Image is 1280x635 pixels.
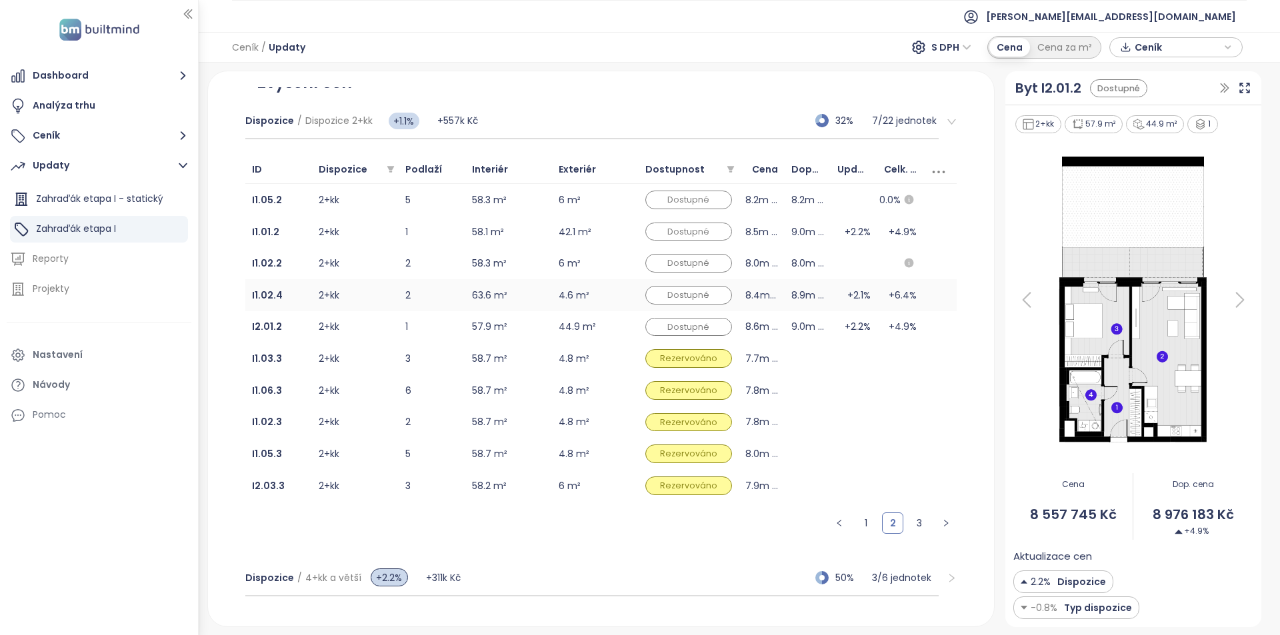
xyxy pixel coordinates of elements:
img: Floor plan [1042,150,1225,450]
td: 8.0m Kč [739,247,785,279]
span: 4+kk a větší [305,571,361,584]
td: 6 [399,374,465,406]
span: Dispozice [1054,574,1106,589]
div: Dostupné [645,318,732,336]
button: left [829,512,850,534]
td: 42.1 m² [552,216,639,248]
td: 4.6 m² [552,279,639,311]
a: Byt I2.01.2 [1015,78,1081,99]
td: 4.8 m² [552,438,639,470]
span: Zahraďák etapa I [36,222,116,235]
span: +4.9% [889,225,917,239]
span: filter [724,159,737,179]
div: Rezervováno [645,381,732,400]
div: Zahraďák etapa I [10,216,188,243]
td: 58.7 m² [465,374,552,406]
span: 50% [835,570,865,585]
p: 7 / 22 jednotek [872,113,939,128]
span: Celk. update [884,163,947,176]
div: 44.9 m² [1126,115,1185,133]
a: 3 [909,513,929,533]
b: I2.03.3 [252,479,285,492]
span: right [942,519,950,527]
td: 6 m² [552,247,639,279]
a: I1.02.4 [252,289,283,302]
td: 7.8m Kč [739,406,785,438]
td: 3 [399,342,465,374]
td: 2+kk [312,406,399,438]
div: Updaty [33,157,69,174]
li: 3 [909,512,930,534]
td: 4.8 m² [552,406,639,438]
td: 8.0m Kč [785,247,831,279]
img: Decrease [1175,528,1183,536]
span: Dostupnost [645,163,705,176]
td: 6 m² [552,470,639,502]
span: +6.4% [889,288,917,303]
div: 57.9 m² [1065,115,1123,133]
span: Dispozice [245,571,294,584]
td: 2+kk [312,438,399,470]
li: 2 [882,512,903,534]
td: 2 [399,279,465,311]
span: +1.1% [389,113,419,129]
span: Aktualizace cen [1013,548,1092,564]
td: 4.8 m² [552,342,639,374]
td: 8.5m Kč [739,216,785,248]
span: Interiér [472,163,508,176]
td: 8.9m Kč [785,279,831,311]
span: Update vlastnosti [837,163,927,176]
span: Cena [1013,478,1133,491]
span: Cena [752,163,778,176]
span: Dispozice [245,114,294,127]
td: 57.9 m² [465,311,552,343]
td: 9.0m Kč [785,216,831,248]
span: 0.0% [879,193,901,207]
li: Předchozí strana [829,512,850,534]
td: 58.3 m² [465,184,552,216]
div: 1 [1187,115,1218,133]
td: 2+kk [312,374,399,406]
span: Doporučená cena [791,163,880,176]
td: 3 [399,470,465,502]
div: Projekty [33,281,69,297]
span: right [947,117,957,127]
td: 2+kk [312,470,399,502]
a: I1.02.2 [252,257,282,270]
td: 2 [399,247,465,279]
button: Updaty [7,153,191,179]
a: I1.01.2 [252,225,279,239]
img: logo [55,16,143,43]
div: Cena za m² [1030,38,1099,57]
td: +2.2% [831,311,877,343]
span: -0.8% [1031,600,1057,615]
td: 58.7 m² [465,438,552,470]
td: 7.7m Kč [739,342,785,374]
span: / [261,35,266,59]
td: 58.7 m² [465,406,552,438]
button: Dashboard [7,63,191,89]
a: Analýza trhu [7,93,191,119]
div: Zahraďák etapa I - statický [10,186,188,213]
a: I1.02.3 [252,415,282,428]
td: 4.8 m² [552,374,639,406]
b: I1.05.2 [252,193,282,207]
span: +2.2% [371,568,408,586]
div: Rezervováno [645,476,732,495]
td: 5 [399,184,465,216]
a: I1.06.3 [252,384,282,397]
td: 8.2m Kč [785,184,831,216]
span: Dispozice 2+kk [305,114,373,127]
a: 1 [856,513,876,533]
span: 8 557 745 Kč [1013,504,1133,525]
span: 8 976 183 Kč [1133,504,1253,525]
span: +4.9% [889,319,917,334]
td: +2.1% [831,279,877,311]
div: Rezervováno [645,349,732,368]
td: 2+kk [312,279,399,311]
td: 9.0m Kč [785,311,831,343]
